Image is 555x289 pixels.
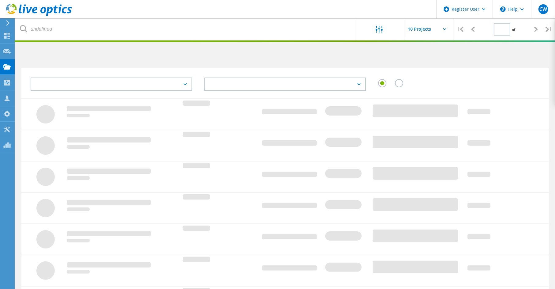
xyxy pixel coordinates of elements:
[539,7,547,12] span: CW
[512,27,515,32] span: of
[542,18,555,40] div: |
[500,6,506,12] svg: \n
[454,18,467,40] div: |
[6,13,72,17] a: Live Optics Dashboard
[15,18,356,40] input: undefined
